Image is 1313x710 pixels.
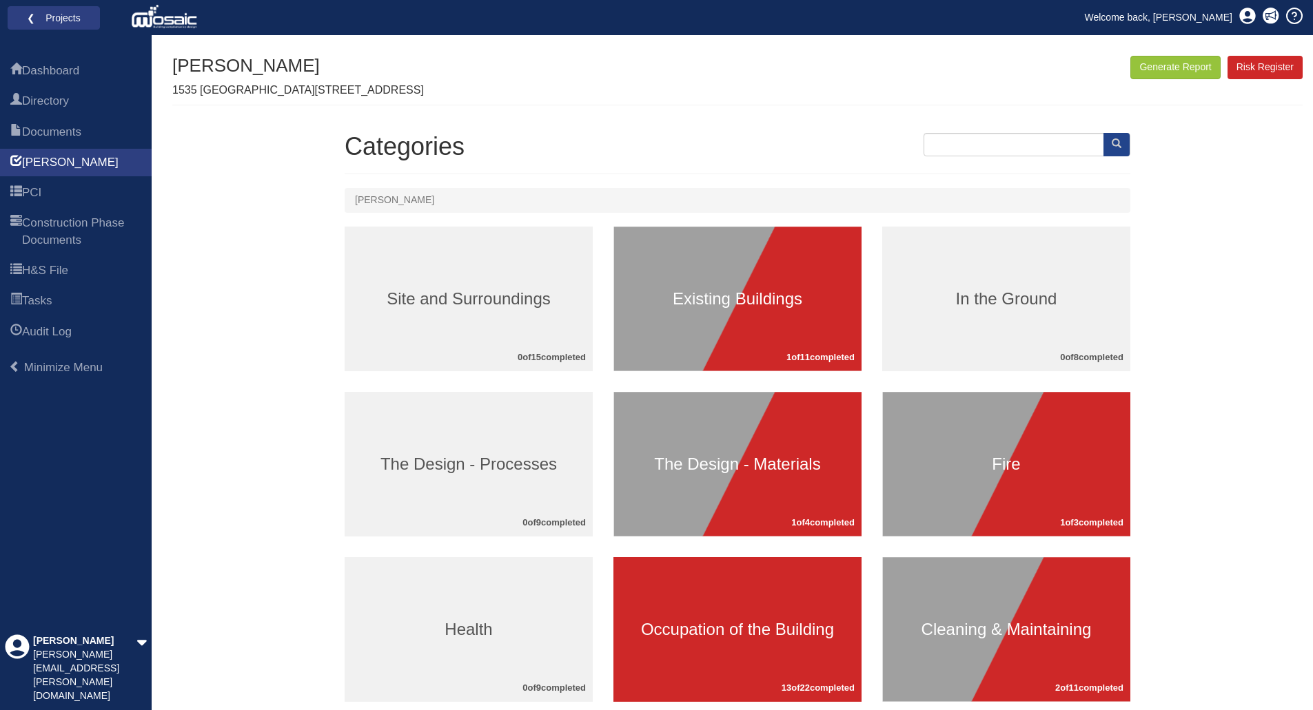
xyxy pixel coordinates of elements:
h3: Cleaning & Maintaining [882,620,1130,638]
span: Documents [10,125,22,141]
h3: Health [345,620,593,638]
span: Construction Phase Documents [10,216,22,249]
a: Existing Buildings1of11completed [613,227,862,371]
li: [PERSON_NAME] [355,194,434,207]
b: 0 of 15 completed [518,352,586,362]
iframe: Chat [1254,648,1303,700]
a: The Design - Materials1of4completed [613,392,862,536]
a: Welcome back, [PERSON_NAME] [1075,7,1243,28]
p: 1535 [GEOGRAPHIC_DATA][STREET_ADDRESS] [172,83,424,98]
div: Profile [5,634,30,703]
span: Construction Phase Documents [22,215,141,249]
button: Generate Report [1130,56,1220,79]
span: Audit Log [22,324,72,340]
span: PCI [10,185,22,202]
a: Risk Register [1228,56,1303,79]
h1: [PERSON_NAME] [172,56,424,76]
h3: Fire [882,455,1130,473]
h3: In the Ground [882,290,1130,308]
span: H&S File [22,262,68,279]
img: logo_white.png [131,3,201,31]
h1: Categories [345,133,1130,160]
span: Dashboard [22,63,79,79]
h3: Site and Surroundings [345,290,593,308]
a: Occupation of the Building13of22completed [613,557,862,702]
b: 1 of 11 completed [786,352,855,362]
span: Directory [22,93,69,109]
b: 1 of 3 completed [1060,517,1123,528]
a: Cleaning & Maintaining2of11completed [882,557,1130,702]
b: 0 of 8 completed [1060,352,1123,362]
div: [PERSON_NAME] [33,634,136,648]
a: In the Ground0of8completed [882,227,1130,371]
span: Tasks [10,293,22,310]
span: Directory [10,94,22,110]
button: Search [1103,133,1130,156]
a: Fire1of3completed [882,392,1130,536]
span: Documents [22,124,81,140]
a: Site and Surroundings0of15completed [345,227,593,371]
h3: The Design - Materials [613,455,862,473]
a: The Design - Processes0of9completed [345,392,593,536]
span: Minimize Menu [24,361,103,374]
span: HARI [22,154,119,171]
b: 1 of 4 completed [791,517,855,528]
span: Dashboard [10,63,22,80]
div: [PERSON_NAME][EMAIL_ADDRESS][PERSON_NAME][DOMAIN_NAME] [33,648,136,703]
b: 13 of 22 completed [782,682,855,693]
span: Tasks [22,293,52,309]
span: Audit Log [10,324,22,341]
span: PCI [22,185,41,201]
b: 0 of 9 completed [522,682,586,693]
span: H&S File [10,263,22,280]
h3: Occupation of the Building [613,620,862,638]
h3: Existing Buildings [613,290,862,308]
span: Minimize Menu [9,361,21,373]
a: Health0of9completed [345,557,593,702]
b: 2 of 11 completed [1055,682,1123,693]
b: 0 of 9 completed [522,517,586,528]
span: HARI [10,155,22,171]
h3: The Design - Processes [345,455,593,473]
a: ❮ Projects [17,9,91,27]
